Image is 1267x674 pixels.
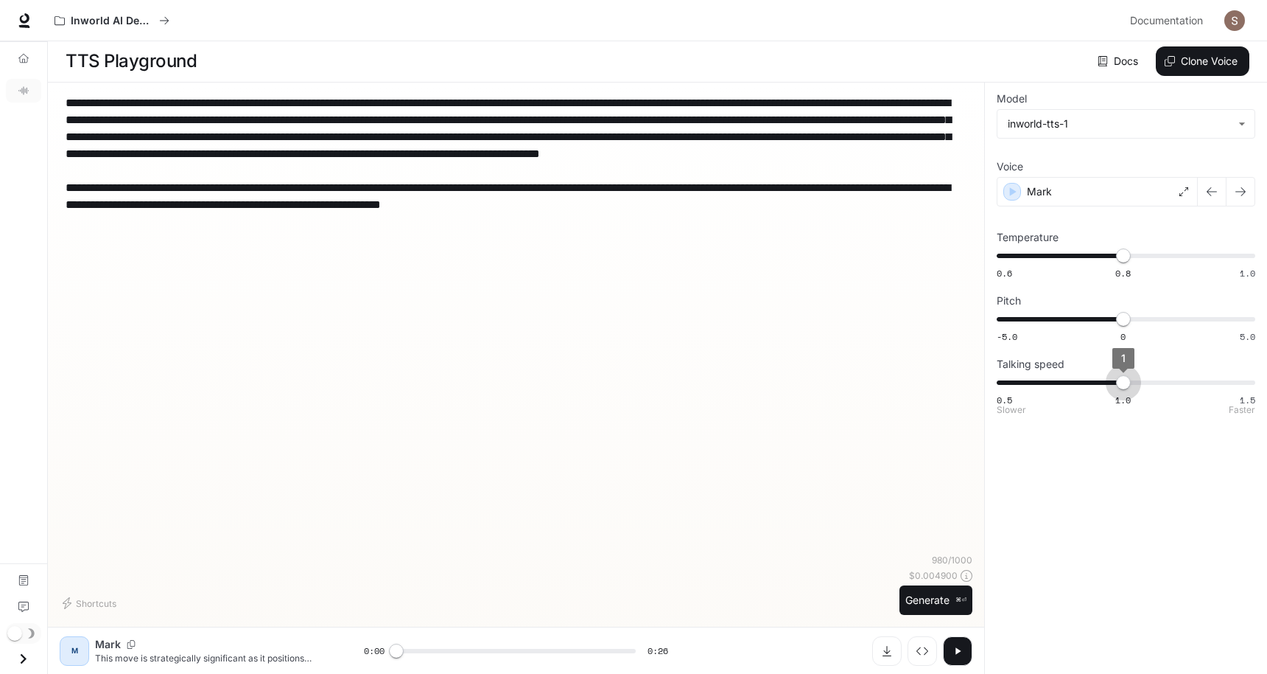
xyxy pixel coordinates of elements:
p: Model [997,94,1027,104]
span: 0.8 [1115,267,1131,279]
button: User avatar [1220,6,1249,35]
a: TTS Playground [6,79,41,103]
div: M [63,639,86,663]
p: Voice [997,161,1023,172]
button: All workspaces [48,6,176,35]
span: 1 [1121,352,1126,364]
p: Temperature [997,232,1059,243]
span: 1.0 [1115,394,1131,406]
img: User avatar [1224,10,1245,31]
p: Slower [997,406,1026,414]
span: 0:00 [364,644,385,659]
button: Shortcuts [60,591,122,615]
span: -5.0 [997,330,1017,343]
span: Dark mode toggle [7,625,22,641]
p: Inworld AI Demos [71,15,153,27]
p: Faster [1229,406,1255,414]
div: inworld-tts-1 [997,110,1254,138]
p: ⌘⏎ [955,596,966,605]
p: $ 0.004900 [909,569,958,582]
p: Talking speed [997,359,1064,369]
p: This move is strategically significant as it positions Apple to mitigate risks associated with gl... [95,652,329,664]
button: Open drawer [7,644,40,674]
p: Mark [1027,184,1052,199]
p: Pitch [997,296,1021,306]
button: Download audio [872,636,902,666]
h1: TTS Playground [66,46,197,76]
a: Documentation [6,569,41,592]
button: Copy Voice ID [121,640,141,649]
a: Feedback [6,595,41,619]
button: Generate⌘⏎ [899,586,972,616]
button: Inspect [908,636,937,666]
div: inworld-tts-1 [1008,117,1231,131]
span: 1.5 [1240,394,1255,406]
a: Docs [1095,46,1144,76]
span: 1.0 [1240,267,1255,279]
span: 0.5 [997,394,1012,406]
span: 0:26 [647,644,668,659]
span: Documentation [1130,12,1203,30]
button: Clone Voice [1156,46,1249,76]
a: Overview [6,46,41,70]
p: 980 / 1000 [932,554,972,566]
span: 0.6 [997,267,1012,279]
span: 5.0 [1240,330,1255,343]
span: 0 [1120,330,1126,343]
a: Documentation [1124,6,1214,35]
p: Mark [95,637,121,652]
